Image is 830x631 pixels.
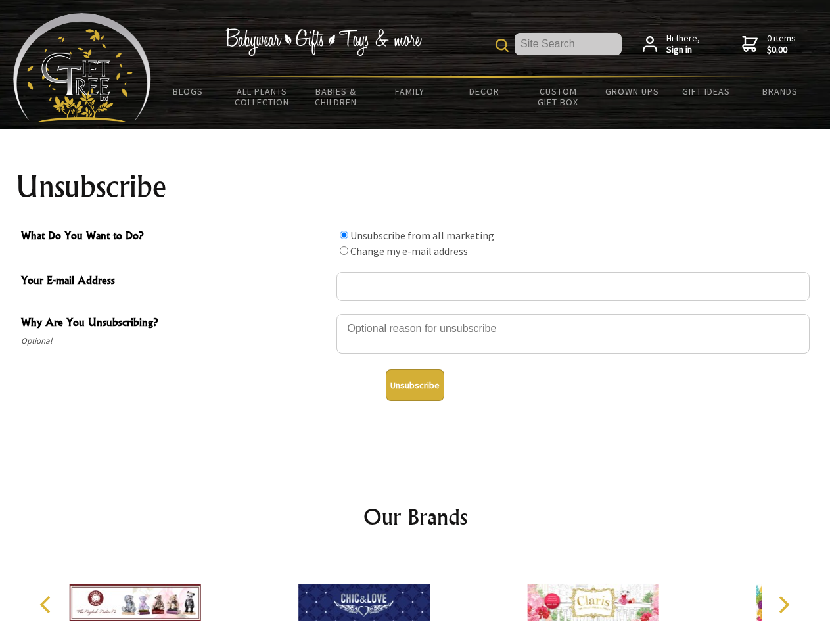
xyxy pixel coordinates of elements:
button: Next [769,590,798,619]
span: Your E-mail Address [21,272,330,291]
input: What Do You Want to Do? [340,246,348,255]
a: All Plants Collection [225,78,300,116]
a: Custom Gift Box [521,78,595,116]
a: Family [373,78,448,105]
input: Site Search [515,33,622,55]
textarea: Why Are You Unsubscribing? [336,314,810,354]
img: Babyware - Gifts - Toys and more... [13,13,151,122]
span: 0 items [767,32,796,56]
span: What Do You Want to Do? [21,227,330,246]
strong: $0.00 [767,44,796,56]
h1: Unsubscribe [16,171,815,202]
a: BLOGS [151,78,225,105]
label: Change my e-mail address [350,245,468,258]
a: Hi there,Sign in [643,33,700,56]
button: Previous [33,590,62,619]
a: Gift Ideas [669,78,743,105]
strong: Sign in [666,44,700,56]
h2: Our Brands [26,501,804,532]
label: Unsubscribe from all marketing [350,229,494,242]
a: 0 items$0.00 [742,33,796,56]
a: Babies & Children [299,78,373,116]
a: Decor [447,78,521,105]
img: Babywear - Gifts - Toys & more [225,28,422,56]
img: product search [496,39,509,52]
span: Hi there, [666,33,700,56]
button: Unsubscribe [386,369,444,401]
input: Your E-mail Address [336,272,810,301]
a: Grown Ups [595,78,669,105]
a: Brands [743,78,818,105]
span: Optional [21,333,330,349]
input: What Do You Want to Do? [340,231,348,239]
span: Why Are You Unsubscribing? [21,314,330,333]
